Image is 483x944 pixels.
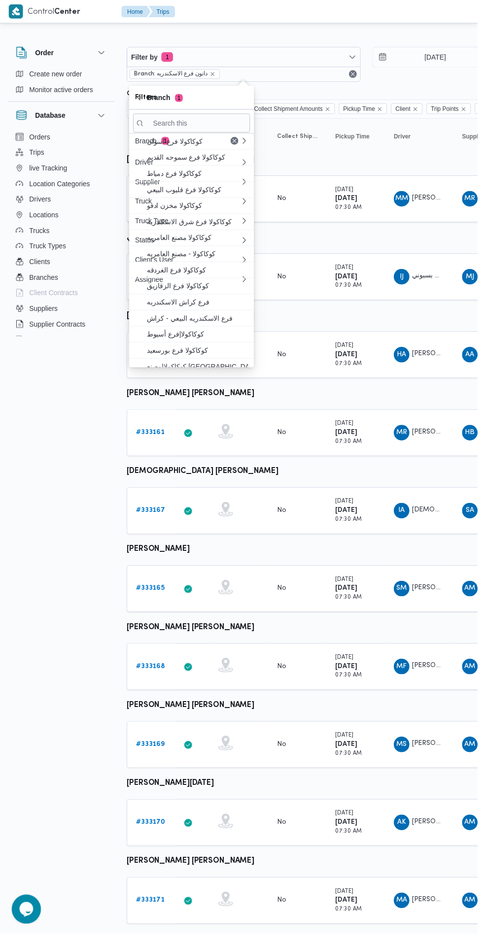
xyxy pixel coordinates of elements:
button: Trips [12,146,112,162]
b: [DATE] [339,434,361,440]
button: Orders [12,131,112,146]
small: 07:30 AM [339,838,366,843]
div: Order [8,67,116,102]
span: Orders [30,133,51,144]
div: Muhammad Jmuaah Dsaoqai Bsaioni [467,272,483,288]
small: [DATE] [339,741,357,746]
div: Muhammad Radha Ibrahem Said Ahmad Ali [467,193,483,209]
b: # 333167 [138,513,167,519]
b: [PERSON_NAME] [PERSON_NAME] [128,631,257,638]
button: Drivers [12,194,112,209]
span: Pickup Time [343,104,391,115]
button: Create new order [12,67,112,83]
span: Filter by [133,52,159,64]
div: No [280,197,289,205]
img: X8yXhbKr1z7QwAAAABJRU5ErkJggg== [9,4,23,19]
span: MF [401,666,412,682]
iframe: chat widget [10,905,41,934]
button: Driver [394,130,453,146]
b: [PERSON_NAME] [PERSON_NAME] [128,315,257,323]
div: No [280,512,289,521]
a: #333167 [138,510,167,522]
span: live Tracking [30,164,68,176]
button: Filter by1 active filters [129,48,364,67]
b: [DATE] [339,513,361,519]
span: Trip Points [431,104,476,115]
small: 07:30 AM [339,602,366,607]
span: SM [401,587,412,603]
span: Client [400,105,415,116]
b: ابراهيم جمعه دسوقي بسبوني [128,236,222,244]
button: Truck Types [12,241,112,257]
small: [DATE] [339,820,357,825]
span: Supplier Contracts [30,322,86,334]
div: Hamadah Bsaioni Ahmad Abwalnasar [467,430,483,445]
button: Remove Trip Points from selection in this group [466,107,472,113]
div: Abadalhadi Khamais Naiam Abadalhadi [398,824,414,840]
a: #333169 [138,747,167,759]
b: [DATE] [339,198,361,204]
button: Clients [12,257,112,272]
div: No [280,827,289,836]
div: Sbhai Muhammad Dsaoqai Muhammad [398,587,414,603]
div: Ahmad Muhammad Wsal Alshrqaoi [467,666,483,682]
div: Muhammad Mbrok Muhammad Abadalaatai [398,193,414,209]
span: MS [401,745,412,761]
div: No [280,275,289,284]
span: MA [401,903,412,918]
span: MJ [471,272,480,288]
span: Suppliers [30,306,58,318]
div: Muhammad Fhmai Farj Abadalftah [398,666,414,682]
span: Pickup Time [347,105,379,116]
button: Home [123,6,152,18]
span: Location Categories [30,180,91,192]
span: AM [470,587,481,603]
small: 07:30 AM [339,759,366,765]
button: live Tracking [12,162,112,178]
span: Client [395,104,427,115]
b: [DEMOGRAPHIC_DATA] [PERSON_NAME] [128,473,281,480]
b: [PERSON_NAME] [PERSON_NAME] [128,158,257,165]
span: Trucks [30,227,50,239]
b: # 333165 [138,592,167,598]
b: [DATE] [339,828,361,835]
button: Branches [12,272,112,288]
div: Ahmad Muhammad Tah Ahmad Alsaid [467,903,483,918]
b: [DATE] [339,355,361,362]
span: MR [470,193,481,209]
div: Ibrahem Jmuaah Dsaoqai Bsboni [398,272,414,288]
div: Database [8,131,116,344]
span: Trip Points [436,105,464,116]
span: Branch: دانون فرع الاسكندريه [136,70,210,79]
b: [DATE] [339,671,361,677]
button: Suppliers [12,304,112,320]
span: Branches [30,274,59,286]
b: [DATE] [339,592,361,598]
span: HB [470,430,480,445]
button: Supplier Contracts [12,320,112,336]
span: 1 active filters [163,53,175,63]
h3: Order [35,47,54,59]
button: Trips [150,6,177,18]
h3: Database [35,111,66,123]
b: [PERSON_NAME][DATE] [128,788,216,796]
div: No [280,591,289,600]
small: [DATE] [339,189,357,195]
button: remove selected entity [212,72,218,78]
a: #333170 [138,826,167,838]
button: Locations [12,209,112,225]
small: 07:30 AM [339,523,366,528]
span: Trips [30,148,45,160]
small: 07:30 AM [339,680,366,686]
b: # 333168 [138,671,167,677]
span: Branch: دانون فرع الاسكندريه [131,70,222,80]
span: Client Contracts [30,290,79,302]
span: SA [471,508,480,524]
div: Ahmad Muhammad Wsal Alshrqaoi [467,587,483,603]
button: Devices [12,336,112,351]
b: [DATE] [339,276,361,283]
b: [PERSON_NAME] [PERSON_NAME] [128,394,257,402]
small: [DATE] [339,583,357,589]
span: [PERSON_NAME] [416,591,473,598]
button: Client Contracts [12,288,112,304]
